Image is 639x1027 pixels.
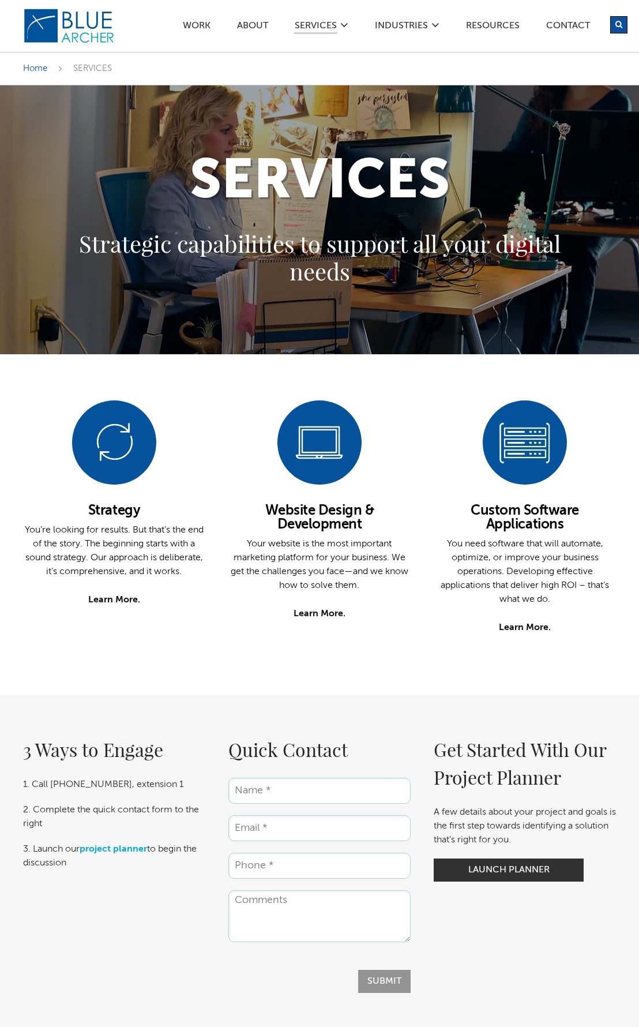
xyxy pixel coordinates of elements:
[434,736,616,791] h2: Get Started With Our Project Planner
[265,504,374,531] a: Website Design & Development
[73,64,112,73] span: SERVICES
[23,803,205,831] p: 2. Complete the quick contact form to the right
[23,8,115,44] img: Blue Archer Logo
[23,778,205,792] p: 1. Call [PHONE_NUMBER], extension 1
[228,853,411,879] input: Phone *
[228,537,411,593] p: Your website is the most important marketing platform for your business. We get the challenges yo...
[23,523,205,579] p: You’re looking for results. But that’s the end of the story. The beginning starts with a sound st...
[236,21,269,33] a: ABOUT
[434,805,616,847] p: A few details about your project and goals is the first step towards identifying a solution that'...
[465,21,520,33] a: Resources
[434,537,616,606] p: You need software that will automate, optimize, or improve your business operations. Developing e...
[80,845,147,854] a: project planner
[294,609,345,619] a: Learn More.
[182,21,211,33] a: Work
[483,400,567,485] img: Custom Software Applications
[294,21,337,34] a: SERVICES
[23,842,205,870] p: 3. Launch our to begin the discussion
[358,970,411,993] input: Submit
[471,504,579,531] a: Custom Software Applications
[228,815,411,841] input: Email *
[277,400,362,485] img: Website Design & Development
[228,736,411,763] h2: Quick Contact
[72,400,156,485] img: Strategy
[546,21,591,33] a: Contact
[43,230,596,285] p: Strategic capabilities to support all your digital needs
[23,736,205,763] h2: 3 Ways to Engage
[434,859,584,882] a: Launch Planner
[499,623,551,632] a: Learn More.
[374,21,428,33] a: Industries
[228,778,411,804] input: Name *
[88,595,140,605] a: Learn More.
[88,504,140,518] a: Strategy
[23,64,47,73] a: Home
